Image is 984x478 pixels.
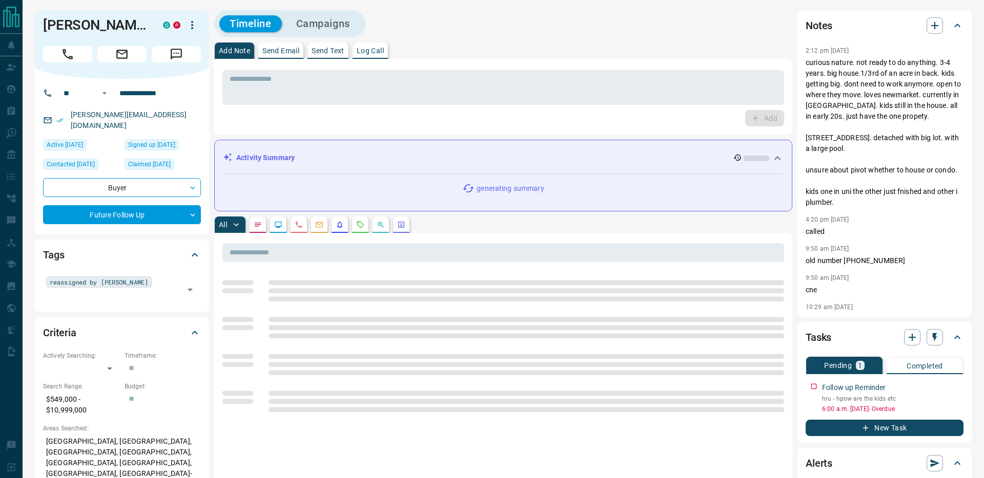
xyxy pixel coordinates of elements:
button: Open [183,283,197,297]
p: called [806,226,963,237]
p: cne [806,285,963,295]
button: New Task [806,420,963,436]
button: Timeline [219,15,282,32]
svg: Email Verified [56,117,64,124]
div: Notes [806,13,963,38]
p: Send Email [262,47,299,54]
p: 6:00 a.m. [DATE] - Overdue [822,404,963,414]
svg: Listing Alerts [336,221,344,229]
svg: Lead Browsing Activity [274,221,282,229]
div: Tue Sep 17 2024 [125,159,201,173]
svg: Calls [295,221,303,229]
p: 4:20 pm [DATE] [806,216,849,223]
h2: Tasks [806,329,831,345]
div: Criteria [43,320,201,345]
span: Signed up [DATE] [128,140,175,150]
span: Contacted [DATE] [47,159,95,169]
div: Future Follow Up [43,205,201,224]
a: [PERSON_NAME][EMAIL_ADDRESS][DOMAIN_NAME] [71,111,187,129]
h2: Notes [806,17,832,34]
p: All [219,221,227,228]
h2: Alerts [806,455,832,471]
h2: Tags [43,247,64,263]
p: 10:29 am [DATE] [806,303,853,311]
span: reassigned by [PERSON_NAME] [50,277,148,287]
span: Call [43,46,92,62]
p: Log Call [357,47,384,54]
p: generating summary [477,183,544,194]
p: Actively Searching: [43,351,119,360]
p: Follow up Reminder [822,382,886,393]
svg: Notes [254,221,262,229]
p: Pending [824,362,852,369]
p: Areas Searched: [43,424,201,433]
svg: Agent Actions [397,221,405,229]
span: Message [152,46,201,62]
p: 2:12 pm [DATE] [806,47,849,54]
h1: [PERSON_NAME] [43,17,148,33]
span: Claimed [DATE] [128,159,171,169]
p: Search Range: [43,382,119,391]
div: Mon Feb 14 2022 [125,139,201,154]
p: $549,000 - $10,999,000 [43,391,119,419]
p: old number [PHONE_NUMBER] [806,255,963,266]
div: Alerts [806,451,963,475]
p: Send Text [312,47,344,54]
div: Activity Summary [223,148,784,167]
span: Email [97,46,147,62]
p: Completed [907,362,943,370]
p: Timeframe: [125,351,201,360]
svg: Emails [315,221,323,229]
p: hru - hpow are the kids etc [822,394,963,403]
p: Activity Summary [236,153,295,163]
button: Open [98,87,111,99]
div: Tags [43,243,201,267]
p: curious nature. not ready to do anything. 3-4 years. big house.1/3rd of an acre in back. kids get... [806,57,963,208]
p: 1 [858,362,862,369]
p: Budget: [125,382,201,391]
svg: Requests [356,221,364,229]
div: Mon Feb 28 2022 [43,159,119,173]
div: property.ca [173,21,180,29]
div: Tasks [806,325,963,350]
span: Active [DATE] [47,140,83,150]
button: Campaigns [286,15,360,32]
p: Add Note [219,47,250,54]
div: Buyer [43,178,201,197]
p: 9:50 am [DATE] [806,274,849,281]
div: Fri Aug 29 2025 [43,139,119,154]
h2: Criteria [43,324,76,341]
p: 9:50 am [DATE] [806,245,849,252]
svg: Opportunities [377,221,385,229]
div: condos.ca [163,21,170,29]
